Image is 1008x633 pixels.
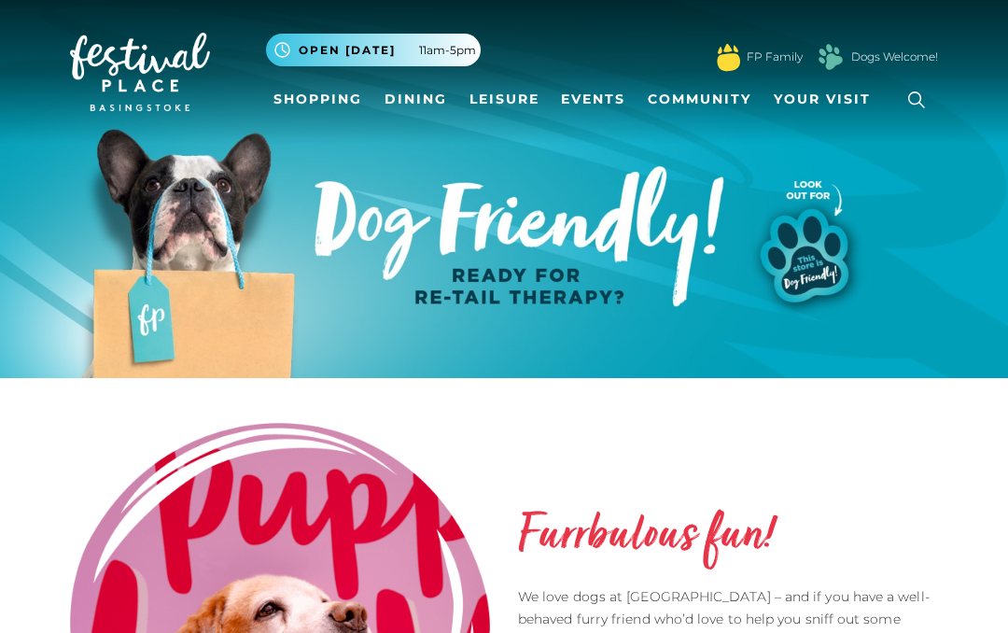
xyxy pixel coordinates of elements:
[299,42,396,59] span: Open [DATE]
[462,82,547,117] a: Leisure
[553,82,633,117] a: Events
[640,82,759,117] a: Community
[70,33,210,111] img: Festival Place Logo
[419,42,476,59] span: 11am-5pm
[747,49,803,65] a: FP Family
[766,82,888,117] a: Your Visit
[266,34,481,66] button: Open [DATE] 11am-5pm
[518,507,774,567] h2: Furrbulous fun!
[774,90,871,109] span: Your Visit
[266,82,370,117] a: Shopping
[377,82,455,117] a: Dining
[851,49,938,65] a: Dogs Welcome!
